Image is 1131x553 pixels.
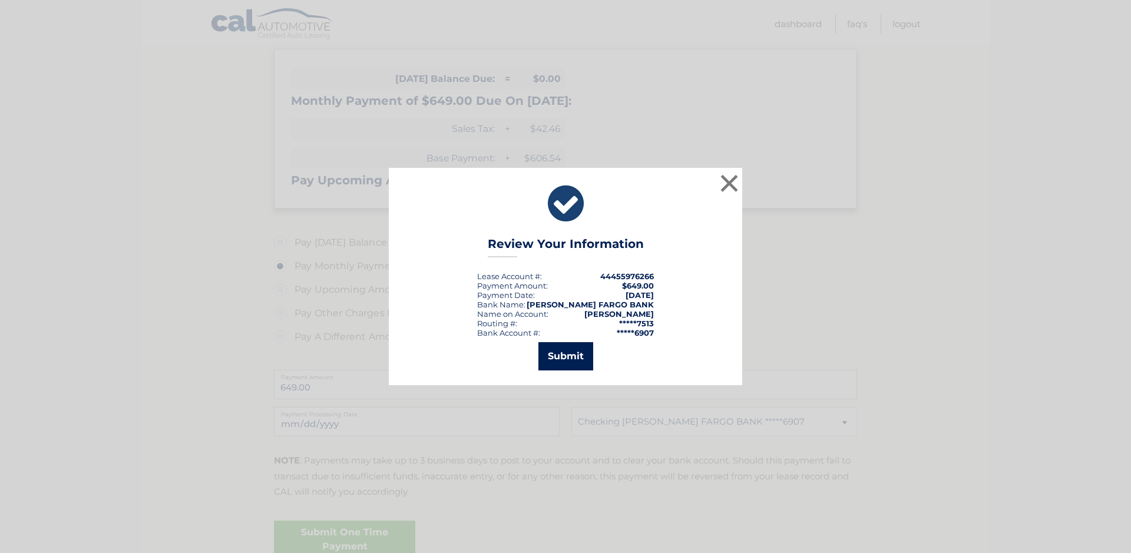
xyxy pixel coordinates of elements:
[477,300,525,309] div: Bank Name:
[600,271,654,281] strong: 44455976266
[477,290,535,300] div: :
[626,290,654,300] span: [DATE]
[538,342,593,370] button: Submit
[527,300,654,309] strong: [PERSON_NAME] FARGO BANK
[477,328,540,337] div: Bank Account #:
[477,319,517,328] div: Routing #:
[717,171,741,195] button: ×
[622,281,654,290] span: $649.00
[477,309,548,319] div: Name on Account:
[477,290,533,300] span: Payment Date
[477,271,542,281] div: Lease Account #:
[477,281,548,290] div: Payment Amount:
[584,309,654,319] strong: [PERSON_NAME]
[488,237,644,257] h3: Review Your Information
